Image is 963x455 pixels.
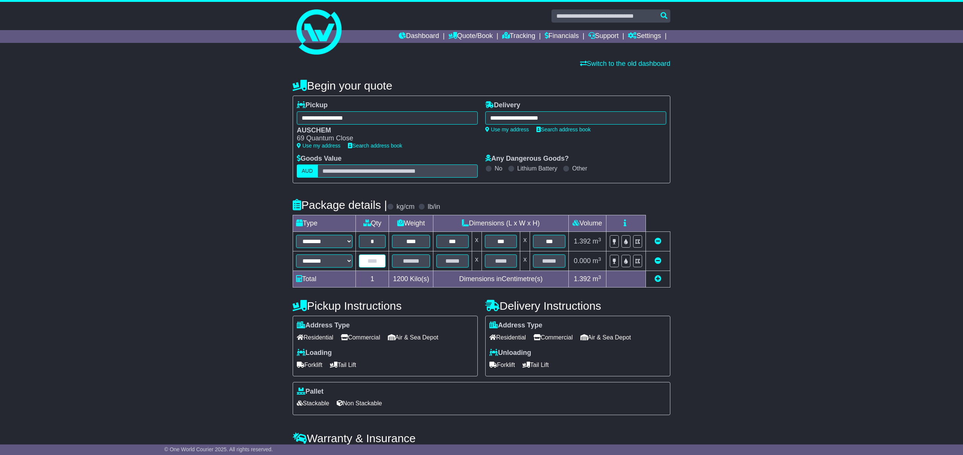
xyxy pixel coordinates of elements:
td: Type [293,215,356,232]
span: Tail Lift [523,359,549,371]
a: Use my address [485,126,529,132]
span: Air & Sea Depot [388,332,439,343]
label: No [495,165,502,172]
label: Address Type [297,321,350,330]
span: Tail Lift [330,359,356,371]
span: Forklift [297,359,322,371]
sup: 3 [598,237,601,242]
a: Remove this item [655,257,661,265]
td: x [520,232,530,251]
h4: Delivery Instructions [485,300,670,312]
label: lb/in [428,203,440,211]
h4: Package details | [293,199,387,211]
td: Weight [389,215,433,232]
a: Search address book [536,126,591,132]
a: Financials [545,30,579,43]
label: Loading [297,349,332,357]
label: Any Dangerous Goods? [485,155,569,163]
label: AUD [297,164,318,178]
td: 1 [356,271,389,288]
sup: 3 [598,274,601,280]
span: m [592,257,601,265]
td: Kilo(s) [389,271,433,288]
td: Dimensions in Centimetre(s) [433,271,569,288]
h4: Warranty & Insurance [293,432,670,444]
div: AUSCHEM [297,126,470,135]
div: 69 Quantum Close [297,134,470,143]
span: Residential [297,332,333,343]
label: Pickup [297,101,328,110]
label: Pallet [297,388,324,396]
a: Support [588,30,619,43]
td: x [472,251,481,271]
td: Dimensions (L x W x H) [433,215,569,232]
label: Delivery [485,101,520,110]
h4: Pickup Instructions [293,300,478,312]
span: 1200 [393,275,408,283]
span: 1.392 [574,237,591,245]
span: © One World Courier 2025. All rights reserved. [164,446,273,452]
label: Goods Value [297,155,342,163]
span: m [592,237,601,245]
span: Commercial [341,332,380,343]
label: Lithium Battery [517,165,557,172]
label: Unloading [489,349,531,357]
span: Stackable [297,397,329,409]
a: Settings [628,30,661,43]
td: x [472,232,481,251]
label: Other [572,165,587,172]
a: Search address book [348,143,402,149]
span: Forklift [489,359,515,371]
span: Commercial [533,332,573,343]
span: 1.392 [574,275,591,283]
sup: 3 [598,256,601,262]
span: Air & Sea Depot [580,332,631,343]
label: Address Type [489,321,542,330]
td: Qty [356,215,389,232]
span: 0.000 [574,257,591,265]
a: Use my address [297,143,340,149]
a: Quote/Book [448,30,493,43]
span: Non Stackable [337,397,382,409]
label: kg/cm [396,203,415,211]
a: Tracking [502,30,535,43]
h4: Begin your quote [293,79,670,92]
td: Total [293,271,356,288]
a: Remove this item [655,237,661,245]
span: Residential [489,332,526,343]
td: Volume [568,215,606,232]
span: m [592,275,601,283]
td: x [520,251,530,271]
a: Dashboard [399,30,439,43]
a: Switch to the old dashboard [580,60,670,67]
a: Add new item [655,275,661,283]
